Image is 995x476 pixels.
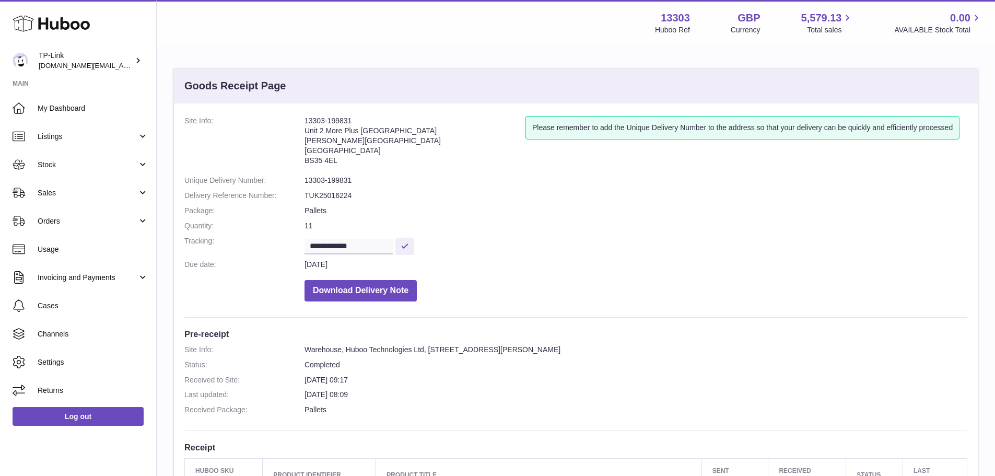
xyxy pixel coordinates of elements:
[184,405,305,415] dt: Received Package:
[184,345,305,355] dt: Site Info:
[184,191,305,201] dt: Delivery Reference Number:
[184,260,305,270] dt: Due date:
[305,176,967,185] dd: 13303-199831
[950,11,970,25] span: 0.00
[305,390,967,400] dd: [DATE] 08:09
[655,25,690,35] div: Huboo Ref
[801,11,854,35] a: 5,579.13 Total sales
[184,221,305,231] dt: Quantity:
[184,206,305,216] dt: Package:
[38,216,137,226] span: Orders
[305,345,967,355] dd: Warehouse, Huboo Technologies Ltd, [STREET_ADDRESS][PERSON_NAME]
[184,375,305,385] dt: Received to Site:
[184,360,305,370] dt: Status:
[738,11,760,25] strong: GBP
[801,11,842,25] span: 5,579.13
[184,236,305,254] dt: Tracking:
[305,206,967,216] dd: Pallets
[184,390,305,400] dt: Last updated:
[305,280,417,301] button: Download Delivery Note
[39,61,208,69] span: [DOMAIN_NAME][EMAIL_ADDRESS][DOMAIN_NAME]
[731,25,760,35] div: Currency
[305,260,967,270] dd: [DATE]
[38,160,137,170] span: Stock
[38,329,148,339] span: Channels
[13,53,28,68] img: purchase.uk@tp-link.com
[184,176,305,185] dt: Unique Delivery Number:
[305,221,967,231] dd: 11
[305,375,967,385] dd: [DATE] 09:17
[38,245,148,254] span: Usage
[305,116,525,170] address: 13303-199831 Unit 2 More Plus [GEOGRAPHIC_DATA] [PERSON_NAME][GEOGRAPHIC_DATA] [GEOGRAPHIC_DATA] ...
[894,25,982,35] span: AVAILABLE Stock Total
[807,25,853,35] span: Total sales
[894,11,982,35] a: 0.00 AVAILABLE Stock Total
[525,116,959,140] div: Please remember to add the Unique Delivery Number to the address so that your delivery can be qui...
[184,328,967,340] h3: Pre-receipt
[305,191,967,201] dd: TUK25016224
[38,273,137,283] span: Invoicing and Payments
[38,386,148,396] span: Returns
[13,407,144,426] a: Log out
[184,116,305,170] dt: Site Info:
[38,103,148,113] span: My Dashboard
[184,442,967,453] h3: Receipt
[184,79,286,93] h3: Goods Receipt Page
[39,51,133,71] div: TP-Link
[38,132,137,142] span: Listings
[38,188,137,198] span: Sales
[38,301,148,311] span: Cases
[661,11,690,25] strong: 13303
[305,360,967,370] dd: Completed
[305,405,967,415] dd: Pallets
[38,357,148,367] span: Settings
